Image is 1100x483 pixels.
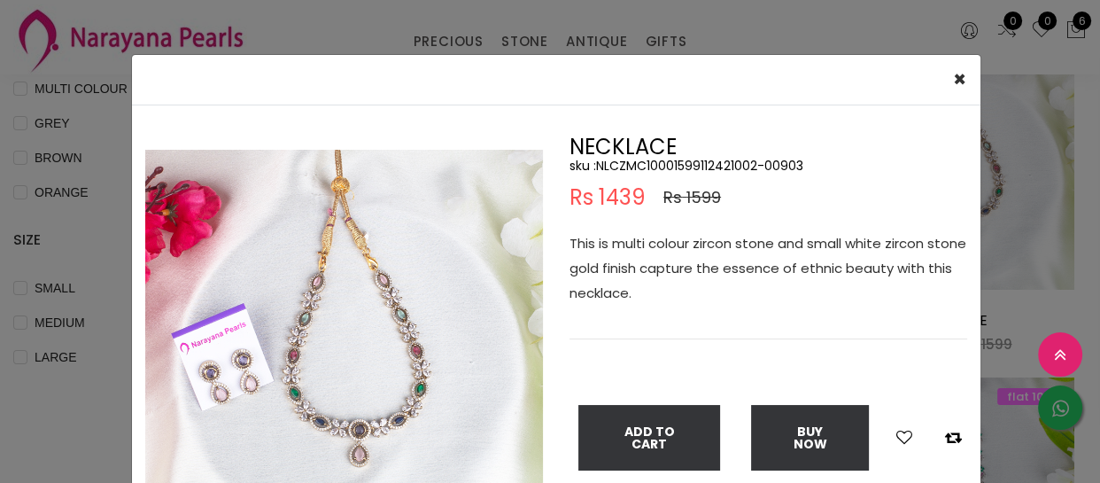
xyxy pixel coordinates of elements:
[940,426,967,449] button: Add to compare
[953,65,966,94] span: ×
[569,158,967,174] h5: sku : NLCZMC10001599112421002-00903
[751,405,869,471] button: Buy Now
[663,187,721,208] span: Rs 1599
[569,231,967,306] p: This is multi colour zircon stone and small white zircon stone gold finish capture the essence of...
[578,405,720,471] button: Add To Cart
[891,426,918,449] button: Add to wishlist
[569,187,646,208] span: Rs 1439
[569,136,967,158] h2: NECKLACE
